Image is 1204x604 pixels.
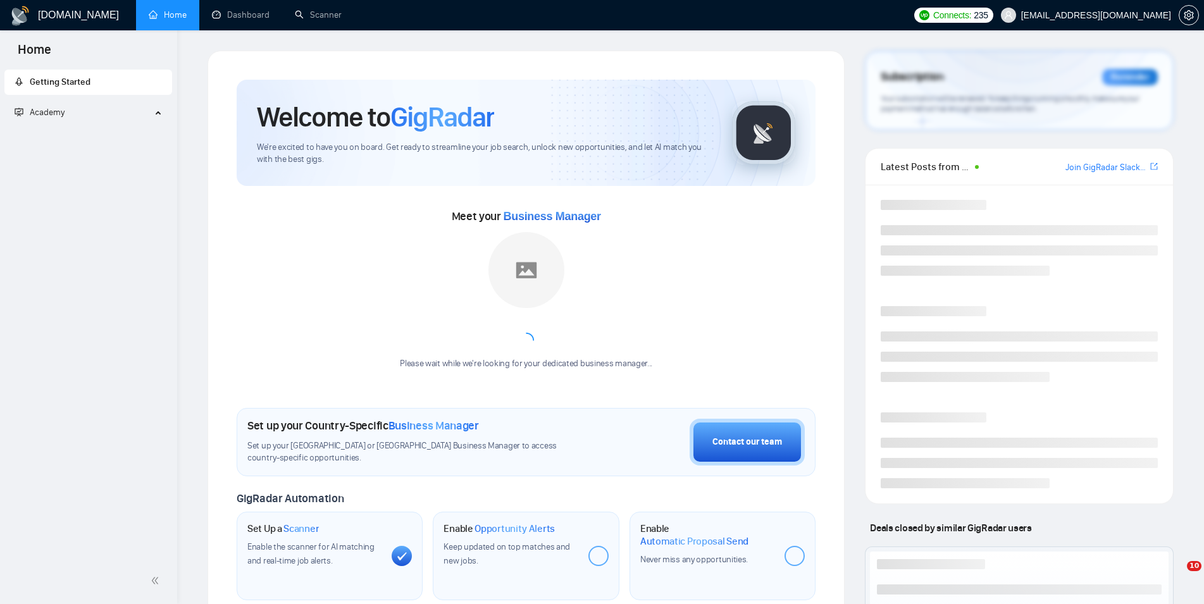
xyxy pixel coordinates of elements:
[1150,161,1158,171] span: export
[640,535,748,548] span: Automatic Proposal Send
[10,6,30,26] img: logo
[1179,5,1199,25] button: setting
[151,574,163,587] span: double-left
[640,554,748,565] span: Never miss any opportunities.
[392,358,660,370] div: Please wait while we're looking for your dedicated business manager...
[504,210,601,223] span: Business Manager
[237,491,344,505] span: GigRadar Automation
[1004,11,1013,20] span: user
[149,9,187,20] a: homeHome
[881,66,943,88] span: Subscription
[8,40,61,67] span: Home
[30,77,90,87] span: Getting Started
[390,100,494,134] span: GigRadar
[388,419,479,433] span: Business Manager
[247,440,582,464] span: Set up your [GEOGRAPHIC_DATA] or [GEOGRAPHIC_DATA] Business Manager to access country-specific op...
[974,8,988,22] span: 235
[488,232,564,308] img: placeholder.png
[15,107,65,118] span: Academy
[1150,161,1158,173] a: export
[247,419,479,433] h1: Set up your Country-Specific
[15,77,23,86] span: rocket
[283,522,319,535] span: Scanner
[212,9,270,20] a: dashboardDashboard
[933,8,971,22] span: Connects:
[1102,69,1158,85] div: Reminder
[295,9,342,20] a: searchScanner
[865,517,1036,539] span: Deals closed by similar GigRadar users
[444,522,555,535] h1: Enable
[1179,10,1199,20] a: setting
[690,419,805,465] button: Contact our team
[15,108,23,116] span: fund-projection-screen
[257,142,712,166] span: We're excited to have you on board. Get ready to streamline your job search, unlock new opportuni...
[1065,161,1148,175] a: Join GigRadar Slack Community
[247,541,375,566] span: Enable the scanner for AI matching and real-time job alerts.
[1187,561,1201,571] span: 10
[732,101,795,164] img: gigradar-logo.png
[257,100,494,134] h1: Welcome to
[1179,10,1198,20] span: setting
[444,541,570,566] span: Keep updated on top matches and new jobs.
[519,333,534,348] span: loading
[919,10,929,20] img: upwork-logo.png
[4,70,172,95] li: Getting Started
[475,522,555,535] span: Opportunity Alerts
[640,522,774,547] h1: Enable
[247,522,319,535] h1: Set Up a
[881,159,971,175] span: Latest Posts from the GigRadar Community
[452,209,601,223] span: Meet your
[30,107,65,118] span: Academy
[712,435,782,449] div: Contact our team
[1161,561,1191,591] iframe: Intercom live chat
[881,94,1139,114] span: Your subscription will be renewed. To keep things running smoothly, make sure your payment method...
